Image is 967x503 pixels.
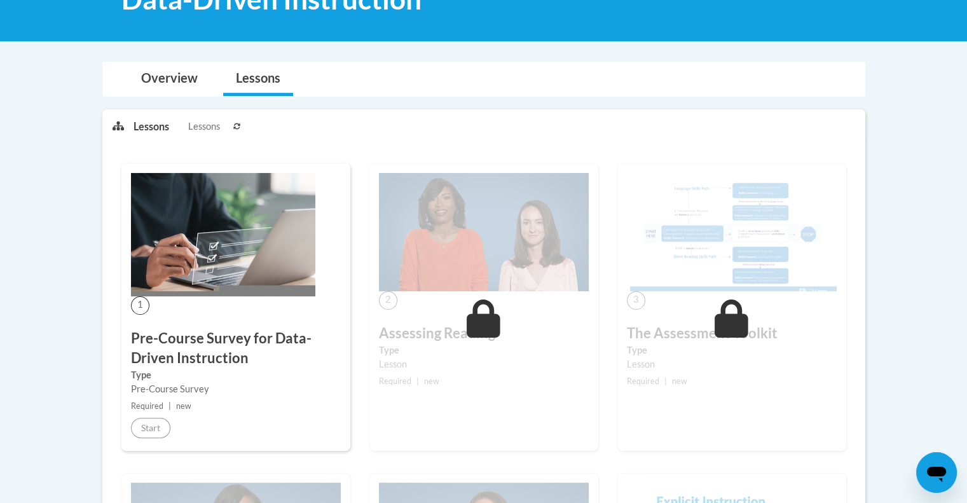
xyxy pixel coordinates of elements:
[916,452,957,493] iframe: Button to launch messaging window
[627,324,837,343] h3: The Assessment Toolkit
[134,120,169,134] p: Lessons
[379,343,589,357] label: Type
[131,368,341,382] label: Type
[627,173,837,291] img: Course Image
[168,401,171,411] span: |
[131,329,341,368] h3: Pre-Course Survey for Data-Driven Instruction
[627,357,837,371] div: Lesson
[379,324,589,343] h3: Assessing Reading
[664,376,667,386] span: |
[672,376,687,386] span: new
[627,291,645,310] span: 3
[424,376,439,386] span: new
[188,120,220,134] span: Lessons
[223,62,293,96] a: Lessons
[379,291,397,310] span: 2
[128,62,210,96] a: Overview
[379,376,411,386] span: Required
[379,357,589,371] div: Lesson
[131,173,315,296] img: Course Image
[176,401,191,411] span: new
[131,418,170,438] button: Start
[131,382,341,396] div: Pre-Course Survey
[131,401,163,411] span: Required
[627,343,837,357] label: Type
[627,376,659,386] span: Required
[379,173,589,291] img: Course Image
[131,296,149,315] span: 1
[416,376,419,386] span: |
